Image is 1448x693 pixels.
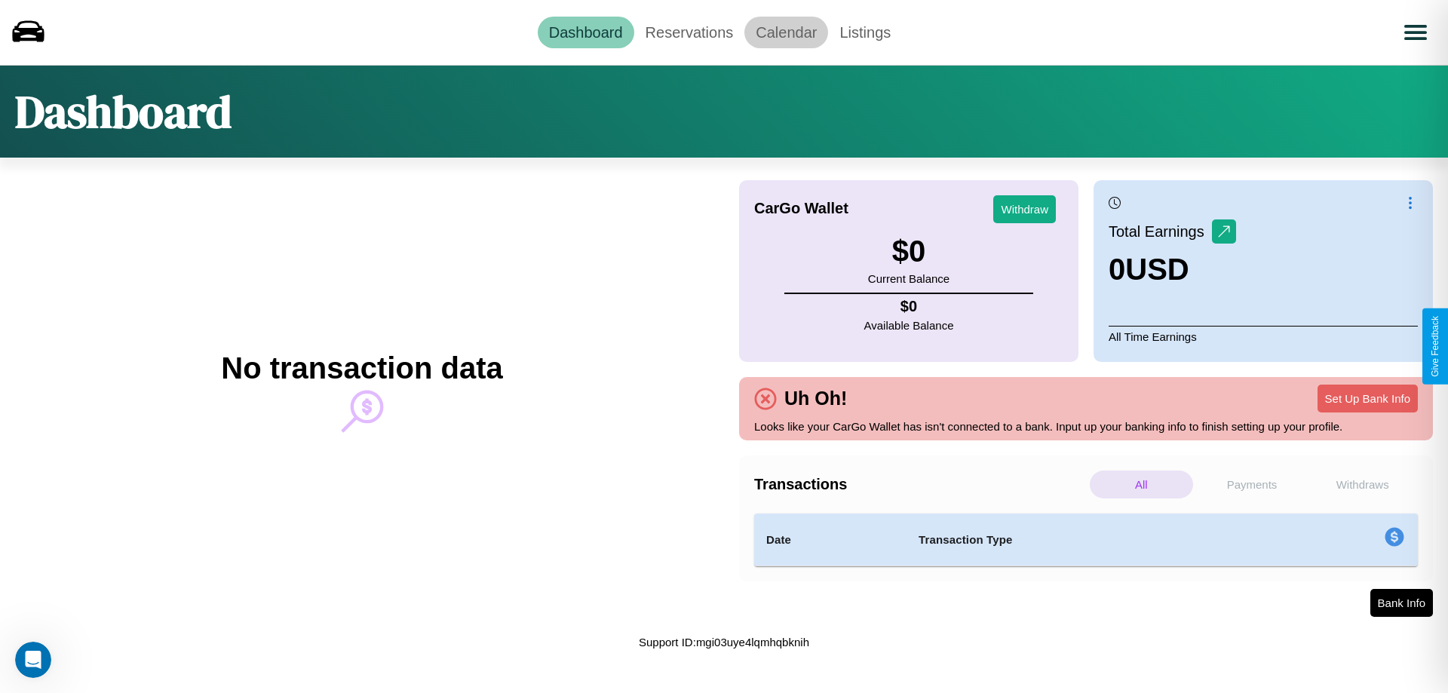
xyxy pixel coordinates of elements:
h1: Dashboard [15,81,232,143]
p: Support ID: mgi03uye4lqmhqbknih [639,632,809,652]
h4: Date [766,531,894,549]
h4: $ 0 [864,298,954,315]
h4: Transaction Type [919,531,1261,549]
p: Looks like your CarGo Wallet has isn't connected to a bank. Input up your banking info to finish ... [754,416,1418,437]
p: Payments [1201,471,1304,498]
p: Total Earnings [1109,218,1212,245]
p: Current Balance [868,268,949,289]
button: Open menu [1394,11,1437,54]
iframe: Intercom live chat [15,642,51,678]
button: Set Up Bank Info [1318,385,1418,412]
h3: 0 USD [1109,253,1236,287]
h2: No transaction data [221,351,502,385]
button: Bank Info [1370,589,1433,617]
button: Withdraw [993,195,1056,223]
h3: $ 0 [868,235,949,268]
div: Give Feedback [1430,316,1440,377]
p: All [1090,471,1193,498]
h4: Transactions [754,476,1086,493]
p: Available Balance [864,315,954,336]
a: Listings [828,17,902,48]
a: Dashboard [538,17,634,48]
h4: CarGo Wallet [754,200,848,217]
table: simple table [754,514,1418,566]
a: Reservations [634,17,745,48]
a: Calendar [744,17,828,48]
p: All Time Earnings [1109,326,1418,347]
p: Withdraws [1311,471,1414,498]
h4: Uh Oh! [777,388,854,409]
